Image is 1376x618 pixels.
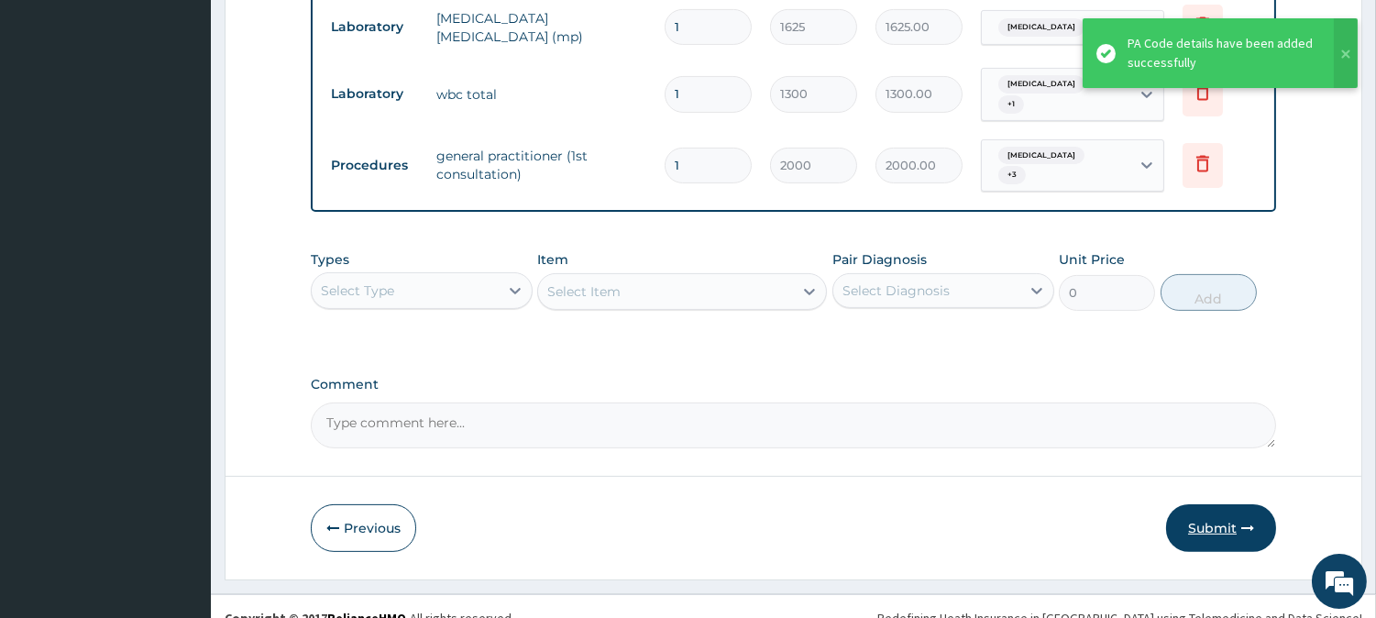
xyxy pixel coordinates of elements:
[1059,250,1125,269] label: Unit Price
[427,138,655,193] td: general practitioner (1st consultation)
[537,250,568,269] label: Item
[1128,34,1316,72] div: PA Code details have been added successfully
[998,95,1024,114] span: + 1
[998,166,1026,184] span: + 3
[1161,274,1257,311] button: Add
[832,250,927,269] label: Pair Diagnosis
[322,77,427,111] td: Laboratory
[322,10,427,44] td: Laboratory
[321,281,394,300] div: Select Type
[998,147,1084,165] span: [MEDICAL_DATA]
[301,9,345,53] div: Minimize live chat window
[842,281,950,300] div: Select Diagnosis
[9,418,349,482] textarea: Type your message and hit 'Enter'
[322,149,427,182] td: Procedures
[311,504,416,552] button: Previous
[106,190,253,375] span: We're online!
[998,18,1084,37] span: [MEDICAL_DATA]
[95,103,308,127] div: Chat with us now
[311,377,1276,392] label: Comment
[998,75,1084,94] span: [MEDICAL_DATA]
[1166,504,1276,552] button: Submit
[427,76,655,113] td: wbc total
[311,252,349,268] label: Types
[34,92,74,138] img: d_794563401_company_1708531726252_794563401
